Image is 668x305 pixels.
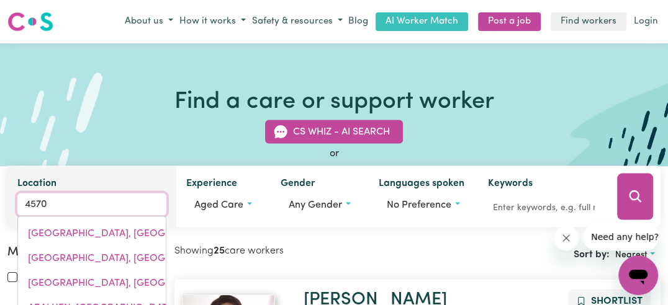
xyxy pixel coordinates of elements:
h1: Find a care or support worker [174,88,494,117]
button: Worker gender preference [280,193,358,216]
input: Enter a suburb [17,193,166,215]
span: [GEOGRAPHIC_DATA], [GEOGRAPHIC_DATA], [28,253,260,263]
button: Worker experience options [186,193,261,216]
label: Keywords [488,175,533,193]
button: CS Whiz - AI Search [265,120,403,143]
a: AMAMOOR, Queensland, 4570 [18,221,166,245]
iframe: Message from company [584,223,658,250]
h2: More filters: [7,245,160,260]
a: Find workers [551,12,626,32]
button: Worker language preferences [379,193,468,216]
span: No preference [387,200,451,210]
span: Any gender [288,200,341,210]
span: Aged care [194,200,243,210]
h2: Showing care workers [174,245,418,257]
iframe: Button to launch messaging window [618,255,658,295]
a: AMAMOOR CREEK, Queensland, 4570 [18,245,166,270]
button: Sort search results [610,245,661,265]
img: Careseekers logo [7,11,53,33]
iframe: Close message [554,226,579,250]
label: Gender [280,175,315,193]
div: or [7,146,661,161]
button: About us [122,12,176,32]
span: Sort by: [574,250,610,260]
a: Post a job [478,12,541,32]
span: Nearest [615,250,648,260]
label: Experience [186,175,237,193]
label: Languages spoken [379,175,464,193]
span: [GEOGRAPHIC_DATA], [GEOGRAPHIC_DATA], [28,228,260,238]
span: Need any help? [7,9,75,19]
b: 25 [214,246,225,256]
a: ANDERLEIGH, Queensland, 4570 [18,270,166,295]
label: Location [17,175,56,193]
a: Blog [346,12,371,32]
button: Search [617,173,653,219]
a: Careseekers logo [7,7,53,36]
button: How it works [176,12,249,32]
a: Login [631,12,661,32]
button: Safety & resources [249,12,346,32]
span: [GEOGRAPHIC_DATA], [GEOGRAPHIC_DATA], [28,278,260,288]
a: AI Worker Match [376,12,468,32]
input: Enter keywords, e.g. full name, interests [488,198,600,217]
